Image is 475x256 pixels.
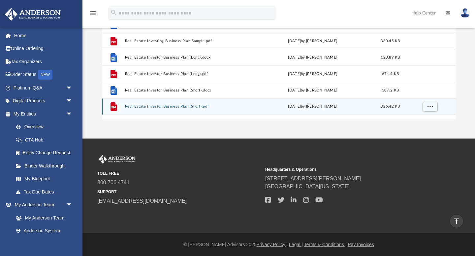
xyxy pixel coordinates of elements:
span: 326.42 KB [381,105,400,108]
a: Anderson System [9,224,79,238]
button: Real Estate Investor Business Plan (Long).pdf [125,72,248,76]
a: Entity Change Request [9,146,82,160]
span: arrow_drop_down [66,94,79,108]
a: vertical_align_top [450,214,463,228]
small: SUPPORT [97,189,261,195]
a: My Anderson Teamarrow_drop_down [5,198,79,212]
div: © [PERSON_NAME] Advisors 2025 [82,241,475,248]
a: [EMAIL_ADDRESS][DOMAIN_NAME] [97,198,187,204]
img: Anderson Advisors Platinum Portal [3,8,63,21]
a: Pay Invoices [348,242,374,247]
div: NEW [38,70,52,80]
a: Legal | [289,242,303,247]
a: Order StatusNEW [5,68,82,82]
span: 380.45 KB [381,39,400,43]
img: User Pic [460,8,470,18]
small: Headquarters & Operations [265,166,428,172]
a: Digital Productsarrow_drop_down [5,94,82,108]
i: search [110,9,117,16]
div: [DATE] by [PERSON_NAME] [251,88,374,93]
div: [DATE] by [PERSON_NAME] [251,104,374,110]
div: [DATE] by [PERSON_NAME] [251,71,374,77]
a: My Entitiesarrow_drop_down [5,107,82,120]
img: Anderson Advisors Platinum Portal [97,155,137,164]
div: [DATE] by [PERSON_NAME] [251,38,374,44]
i: menu [89,9,97,17]
span: 107.2 KB [382,89,398,92]
a: My Anderson Team [9,211,76,224]
a: Binder Walkthrough [9,159,82,172]
a: Tax Due Dates [9,185,82,198]
span: arrow_drop_down [66,107,79,121]
a: Privacy Policy | [257,242,288,247]
i: vertical_align_top [453,217,460,225]
span: 674.4 KB [382,72,398,76]
a: Platinum Q&Aarrow_drop_down [5,81,82,94]
a: CTA Hub [9,133,82,146]
span: arrow_drop_down [66,81,79,95]
button: Real Estate Investor Business Plan (Short).docx [125,88,248,92]
a: [GEOGRAPHIC_DATA][US_STATE] [265,184,350,189]
a: menu [89,13,97,17]
button: More options [422,102,437,112]
span: arrow_drop_down [66,198,79,212]
a: [STREET_ADDRESS][PERSON_NAME] [265,176,361,181]
small: TOLL FREE [97,170,261,176]
a: 800.706.4741 [97,180,130,185]
div: [DATE] by [PERSON_NAME] [251,55,374,61]
button: Real Estate Investor Business Plan (Long).docx [125,55,248,60]
a: Overview [9,120,82,134]
a: Online Ordering [5,42,82,55]
span: 120.89 KB [381,56,400,59]
a: Home [5,29,82,42]
button: Real Estate Investor Business Plan (Short).pdf [125,105,248,109]
a: Tax Organizers [5,55,82,68]
button: Real Estate Investing Business Plan Sample.pdf [125,39,248,43]
a: Terms & Conditions | [304,242,347,247]
a: My Blueprint [9,172,79,186]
